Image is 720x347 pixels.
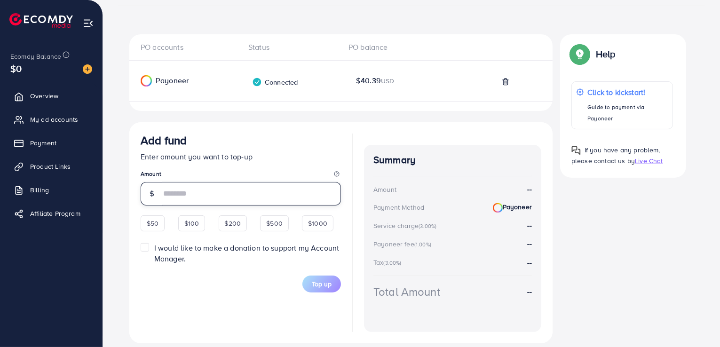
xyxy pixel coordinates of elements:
strong: Payoneer [493,202,532,213]
span: My ad accounts [30,115,78,124]
p: Enter amount you want to top-up [141,151,341,162]
span: $100 [184,219,199,228]
a: Affiliate Program [7,204,95,223]
img: Payoneer [493,203,503,213]
span: Affiliate Program [30,209,80,218]
div: Service charge [373,221,439,230]
span: Payment [30,138,56,148]
div: Payoneer fee [373,239,434,249]
a: Payment [7,134,95,152]
small: (3.00%) [383,259,401,267]
p: Click to kickstart! [587,87,668,98]
div: PO balance [341,42,441,53]
div: Tax [373,258,404,267]
span: $200 [225,219,241,228]
span: Product Links [30,162,71,171]
span: $0 [10,62,22,75]
span: $40.39 [356,75,394,86]
span: Ecomdy Balance [10,52,61,61]
legend: Amount [141,170,341,181]
div: Amount [373,185,396,194]
span: Overview [30,91,58,101]
div: Payoneer [129,75,224,87]
img: Popup guide [571,146,581,155]
span: Live Chat [635,156,663,166]
a: Overview [7,87,95,105]
strong: -- [527,220,532,230]
span: USD [381,76,394,86]
strong: -- [527,257,532,268]
a: Product Links [7,157,95,176]
div: Payment Method [373,203,424,212]
div: Connected [252,77,298,87]
small: (1.00%) [414,241,431,248]
span: $1000 [308,219,327,228]
span: Billing [30,185,49,195]
p: Help [596,48,616,60]
h4: Summary [373,154,532,166]
img: image [83,64,92,74]
img: Payoneer [141,75,152,87]
span: $50 [147,219,158,228]
div: PO accounts [141,42,241,53]
small: (3.00%) [419,222,436,230]
img: verified [252,77,262,87]
p: Guide to payment via Payoneer [587,102,668,124]
button: Top up [302,276,341,292]
img: logo [9,13,73,28]
strong: -- [527,238,532,249]
img: Popup guide [571,46,588,63]
div: Total Amount [373,284,440,300]
iframe: Chat [680,305,713,340]
span: $500 [266,219,283,228]
img: menu [83,18,94,29]
span: I would like to make a donation to support my Account Manager. [154,243,339,264]
strong: -- [527,286,532,297]
a: Billing [7,181,95,199]
span: If you have any problem, please contact us by [571,145,660,166]
h3: Add fund [141,134,187,147]
div: Status [241,42,341,53]
a: My ad accounts [7,110,95,129]
strong: -- [527,184,532,195]
span: Top up [312,279,332,289]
